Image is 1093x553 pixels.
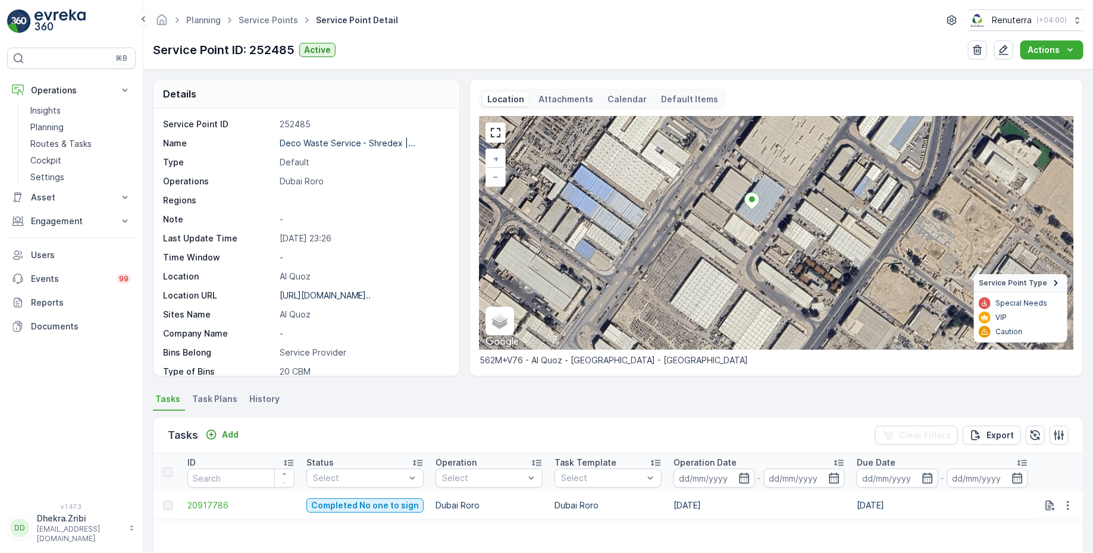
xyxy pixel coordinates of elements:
[155,393,180,405] span: Tasks
[7,10,31,33] img: logo
[487,124,505,142] a: View Fullscreen
[280,271,447,282] p: Al Quoz
[30,155,61,166] p: Cockpit
[313,472,405,484] p: Select
[280,138,416,148] p: Deco Waste Service - Shredex |...
[163,175,275,187] p: Operations
[280,213,447,225] p: -
[311,499,419,511] p: Completed No one to sign
[280,290,371,300] p: [URL][DOMAIN_NAME]..
[992,14,1032,26] p: Renuterra
[995,327,1022,337] p: Caution
[280,309,447,321] p: Al Quoz
[115,54,127,63] p: ⌘B
[941,471,945,485] p: -
[7,186,136,209] button: Asset
[538,93,593,105] p: Attachments
[7,267,136,291] a: Events99
[995,299,1047,308] p: Special Needs
[37,524,123,543] p: [EMAIL_ADDRESS][DOMAIN_NAME]
[222,429,239,441] p: Add
[31,273,109,285] p: Events
[26,169,136,186] a: Settings
[26,102,136,119] a: Insights
[280,118,447,130] p: 252485
[306,498,424,513] button: Completed No one to sign
[37,513,123,524] p: Dhekra.Zribi
[26,136,136,152] a: Routes & Tasks
[30,121,64,133] p: Planning
[674,469,755,488] input: dd/mm/yyyy
[31,249,131,261] p: Users
[555,457,616,469] p: Task Template
[31,191,112,203] p: Asset
[192,393,237,405] span: Task Plans
[899,429,951,441] p: Clear Filters
[280,366,447,378] p: 20 CBM
[483,334,522,350] a: Open this area in Google Maps (opens a new window)
[607,93,647,105] p: Calendar
[187,499,295,511] a: 20917786
[995,313,1007,322] p: VIP
[974,274,1067,293] summary: Service Point Type
[163,501,173,510] div: Toggle Row Selected
[163,328,275,340] p: Company Name
[299,43,336,57] button: Active
[163,252,275,263] p: Time Window
[969,14,987,27] img: Screenshot_2024-07-26_at_13.33.01.png
[35,10,86,33] img: logo_light-DOdMpM7g.png
[487,168,505,186] a: Zoom Out
[119,274,129,284] p: 99
[26,119,136,136] a: Planning
[163,366,275,378] p: Type of Bins
[661,93,718,105] p: Default Items
[163,213,275,225] p: Note
[239,15,298,25] a: Service Points
[436,457,477,469] p: Operation
[7,503,136,510] span: v 1.47.3
[483,334,522,350] img: Google
[7,513,136,543] button: DDDhekra.Zribi[EMAIL_ADDRESS][DOMAIN_NAME]
[163,232,275,244] p: Last Update Time
[280,156,447,168] p: Default
[280,252,447,263] p: -
[30,138,92,150] p: Routes & Tasks
[963,426,1021,445] button: Export
[857,469,938,488] input: dd/mm/yyyy
[10,519,29,538] div: DD
[1028,44,1060,56] p: Actions
[969,10,1083,31] button: Renuterra(+04:00)
[314,14,400,26] span: Service Point Detail
[280,232,447,244] p: [DATE] 23:26
[280,347,447,359] p: Service Provider
[764,469,845,488] input: dd/mm/yyyy
[493,171,499,181] span: −
[549,491,668,520] td: Dubai Roro
[168,427,198,444] p: Tasks
[430,491,549,520] td: Dubai Roro
[7,243,136,267] a: Users
[31,215,112,227] p: Engagement
[1036,15,1067,25] p: ( +04:00 )
[442,472,524,484] p: Select
[280,328,447,340] p: -
[480,354,1073,366] p: 562M+V76 - Al Quoz - [GEOGRAPHIC_DATA] - [GEOGRAPHIC_DATA]
[668,491,851,520] td: [DATE]
[163,87,196,101] p: Details
[163,271,275,282] p: Location
[306,457,334,469] p: Status
[163,194,275,206] p: Regions
[304,44,331,56] p: Active
[487,308,513,334] a: Layers
[30,171,64,183] p: Settings
[187,469,295,488] input: Search
[979,278,1047,288] span: Service Point Type
[187,457,196,469] p: ID
[7,291,136,315] a: Reports
[31,321,131,332] p: Documents
[7,78,136,102] button: Operations
[163,137,275,149] p: Name
[487,150,505,168] a: Zoom In
[153,41,295,59] p: Service Point ID: 252485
